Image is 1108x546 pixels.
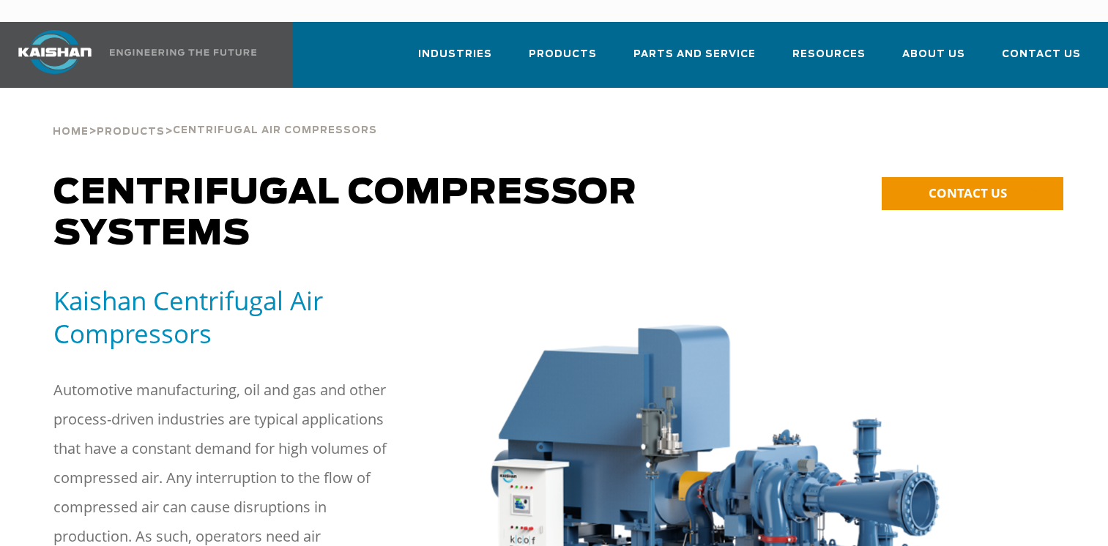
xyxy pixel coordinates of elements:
[418,35,492,85] a: Industries
[53,124,89,138] a: Home
[53,127,89,137] span: Home
[633,46,756,63] span: Parts and Service
[53,176,637,252] span: Centrifugal Compressor Systems
[902,35,965,85] a: About Us
[529,46,597,63] span: Products
[110,49,256,56] img: Engineering the future
[633,35,756,85] a: Parts and Service
[1002,35,1081,85] a: Contact Us
[53,284,444,350] h5: Kaishan Centrifugal Air Compressors
[173,126,377,135] span: Centrifugal Air Compressors
[792,46,866,63] span: Resources
[1002,46,1081,63] span: Contact Us
[53,88,377,143] div: > >
[792,35,866,85] a: Resources
[97,124,165,138] a: Products
[418,46,492,63] span: Industries
[529,35,597,85] a: Products
[902,46,965,63] span: About Us
[97,127,165,137] span: Products
[882,177,1063,210] a: CONTACT US
[929,184,1007,201] span: CONTACT US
